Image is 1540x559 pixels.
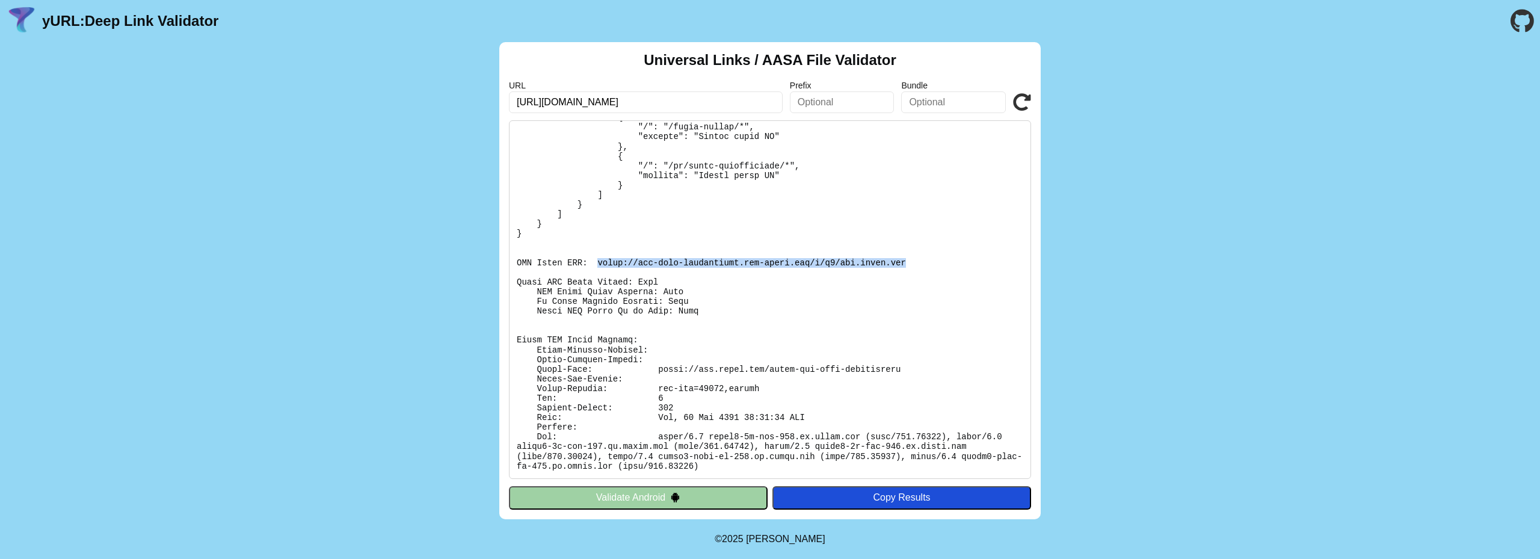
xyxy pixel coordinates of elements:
[509,81,783,90] label: URL
[509,91,783,113] input: Required
[790,81,895,90] label: Prefix
[509,486,768,509] button: Validate Android
[772,486,1031,509] button: Copy Results
[790,91,895,113] input: Optional
[509,120,1031,479] pre: Lorem ipsu do: sitam://con.adipi.eli/seddo-eiu-temp-incididuntu La Etdolore: Magn Aliquae-admi: [...
[42,13,218,29] a: yURL:Deep Link Validator
[778,492,1025,503] div: Copy Results
[715,519,825,559] footer: ©
[746,534,825,544] a: Michael Ibragimchayev's Personal Site
[722,534,744,544] span: 2025
[6,5,37,37] img: yURL Logo
[644,52,896,69] h2: Universal Links / AASA File Validator
[670,492,680,502] img: droidIcon.svg
[901,81,1006,90] label: Bundle
[901,91,1006,113] input: Optional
